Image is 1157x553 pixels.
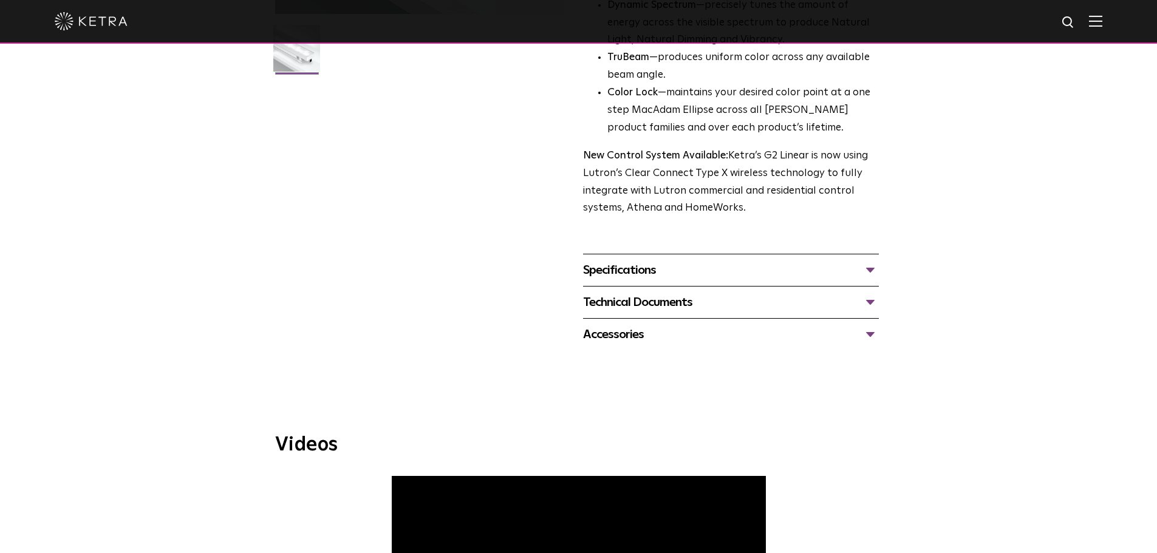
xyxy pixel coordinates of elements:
strong: Color Lock [607,87,658,98]
div: Technical Documents [583,293,879,312]
strong: TruBeam [607,52,649,63]
li: —produces uniform color across any available beam angle. [607,49,879,84]
img: ketra-logo-2019-white [55,12,128,30]
li: —maintains your desired color point at a one step MacAdam Ellipse across all [PERSON_NAME] produc... [607,84,879,137]
p: Ketra’s G2 Linear is now using Lutron’s Clear Connect Type X wireless technology to fully integra... [583,148,879,218]
strong: New Control System Available: [583,151,728,161]
img: G2-Linear-2021-Web-Square [273,25,320,81]
div: Specifications [583,260,879,280]
img: search icon [1061,15,1076,30]
h3: Videos [275,435,882,455]
img: Hamburger%20Nav.svg [1089,15,1102,27]
div: Accessories [583,325,879,344]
